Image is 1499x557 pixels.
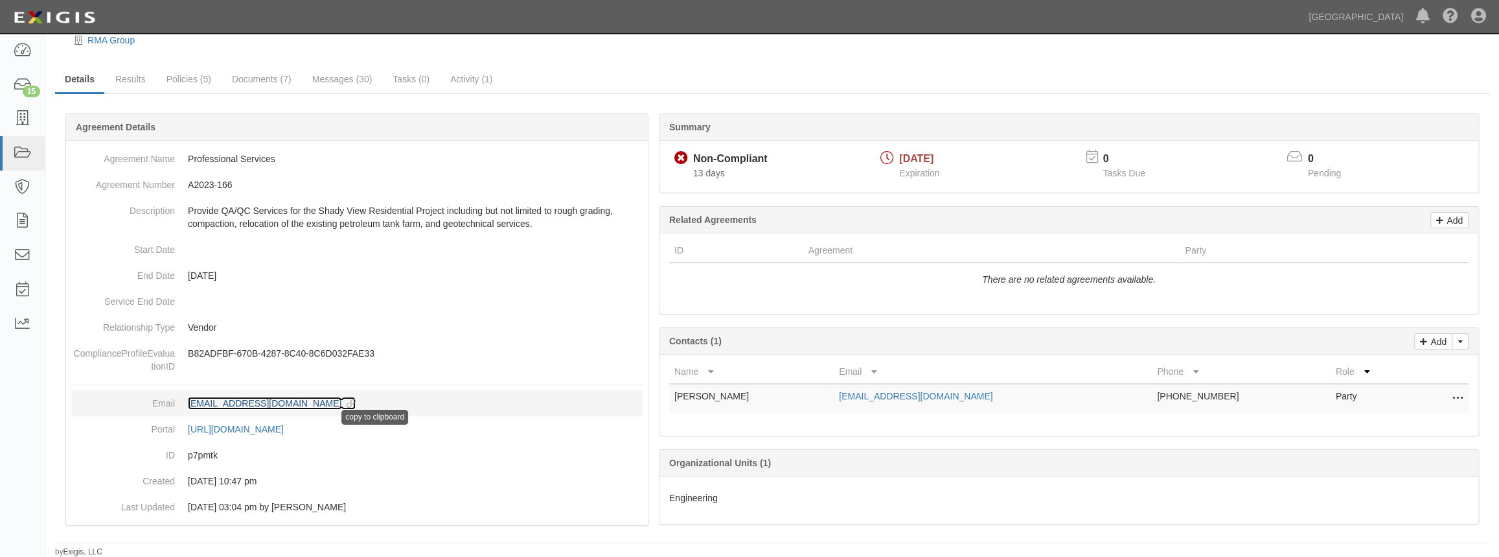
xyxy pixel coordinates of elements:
i: Help Center - Complianz [1443,9,1458,25]
dt: Email [71,390,175,410]
div: 15 [23,86,40,97]
th: ID [669,239,803,263]
a: [GEOGRAPHIC_DATA] [1302,4,1410,30]
dt: Description [71,198,175,217]
td: [PERSON_NAME] [669,384,834,413]
dt: Relationship Type [71,314,175,334]
dd: [DATE] [71,263,643,289]
p: Add [1443,213,1463,228]
a: Messages (30) [303,66,382,92]
th: Name [669,360,834,384]
span: Engineering [669,493,718,503]
a: Details [55,66,104,94]
dt: Last Updated [71,494,175,514]
b: Organizational Units (1) [669,458,771,468]
a: RMA Group [87,35,135,45]
span: [DATE] [899,153,933,164]
dt: Agreement Number [71,172,175,191]
p: Add [1427,334,1447,349]
dt: Start Date [71,237,175,256]
b: Summary [669,122,711,132]
dd: Vendor [71,314,643,340]
div: Non-Compliant [693,152,768,167]
img: logo-5460c22ac91f19d4615b14bd174203de0afe785f0fc80cf4dbbc73dc1793850b.png [10,6,99,29]
dt: Service End Date [71,289,175,308]
dt: Created [71,468,175,488]
a: Policies (5) [157,66,221,92]
a: [EMAIL_ADDRESS][DOMAIN_NAME] [839,391,992,401]
dd: A2023-166 [71,172,643,198]
a: [URL][DOMAIN_NAME] [188,424,298,434]
dd: [DATE] 03:04 pm by [PERSON_NAME] [71,494,643,520]
a: Exigis, LLC [63,547,102,556]
p: 0 [1103,152,1161,167]
div: copy to clipboard [341,410,408,425]
b: Contacts (1) [669,336,722,346]
dd: [DATE] 10:47 pm [71,468,643,494]
p: B82ADFBF-670B-4287-8C40-8C6D032FAE33 [188,347,643,360]
b: Agreement Details [76,122,155,132]
p: Provide QA/QC Services for the Shady View Residential Project including but not limited to rough ... [188,204,643,230]
a: [EMAIL_ADDRESS][DOMAIN_NAME]copy to clipboard [188,398,356,409]
td: [PHONE_NUMBER] [1152,384,1330,413]
dd: p7pmtk [71,442,643,468]
dt: End Date [71,263,175,282]
th: Phone [1152,360,1330,384]
dt: Portal [71,416,175,436]
span: Expiration [899,168,939,178]
span: Tasks Due [1103,168,1145,178]
dt: ID [71,442,175,462]
a: Activity (1) [441,66,502,92]
i: Non-Compliant [674,152,688,165]
b: Related Agreements [669,215,757,225]
span: Pending [1308,168,1341,178]
a: Add [1414,333,1452,350]
dd: Professional Services [71,146,643,172]
dt: Agreement Name [71,146,175,165]
th: Email [834,360,1152,384]
th: Party [1180,239,1397,263]
th: Role [1331,360,1417,384]
i: There are no related agreements available. [982,274,1156,285]
div: [EMAIL_ADDRESS][DOMAIN_NAME] [188,397,341,410]
dt: ComplianceProfileEvaluationID [71,340,175,373]
td: Party [1331,384,1417,413]
span: Since 10/01/2025 [693,168,725,178]
a: Tasks (0) [383,66,439,92]
a: Add [1430,212,1469,228]
th: Agreement [803,239,1180,263]
p: 0 [1308,152,1357,167]
a: Documents (7) [222,66,301,92]
a: Results [106,66,155,92]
